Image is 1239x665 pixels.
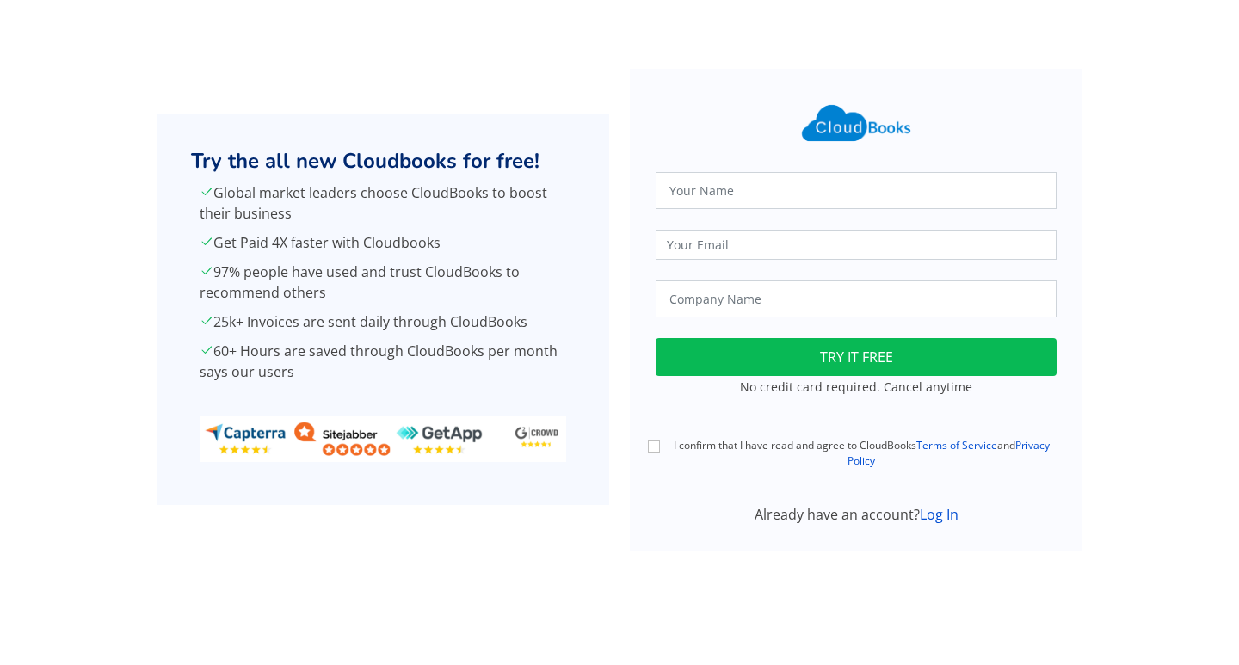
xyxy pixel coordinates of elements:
[200,232,566,253] p: Get Paid 4X faster with Cloudbooks
[191,149,575,174] h2: Try the all new Cloudbooks for free!
[200,311,566,332] p: 25k+ Invoices are sent daily through CloudBooks
[916,438,997,453] a: Terms of Service
[656,172,1057,209] input: Your Name
[200,182,566,224] p: Global market leaders choose CloudBooks to boost their business
[645,504,1067,525] div: Already have an account?
[656,338,1057,376] button: TRY IT FREE
[200,262,566,303] p: 97% people have used and trust CloudBooks to recommend others
[920,505,959,524] a: Log In
[200,416,566,462] img: ratings_banner.png
[200,341,566,382] p: 60+ Hours are saved through CloudBooks per month says our users
[792,95,921,151] img: Cloudbooks Logo
[656,230,1057,260] input: Your Email
[656,280,1057,317] input: Company Name
[666,438,1057,469] label: I confirm that I have read and agree to CloudBooks and
[848,438,1050,468] a: Privacy Policy
[740,379,972,395] small: No credit card required. Cancel anytime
